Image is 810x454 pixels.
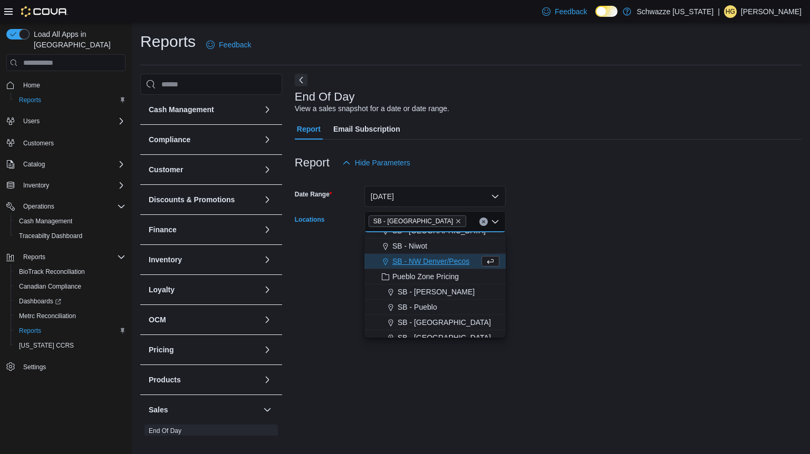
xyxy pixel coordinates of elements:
button: Sales [261,403,274,416]
button: Close list of options [491,218,499,226]
h3: Cash Management [149,104,214,115]
button: Reports [11,93,130,107]
button: Inventory [2,178,130,193]
span: Operations [23,202,54,211]
span: SB - [GEOGRAPHIC_DATA] [398,332,491,343]
a: Dashboards [11,294,130,309]
button: Remove SB - North Denver from selection in this group [455,218,461,224]
button: Clear input [479,218,488,226]
span: SB - Pueblo [398,302,437,312]
button: Reports [11,323,130,338]
h3: Pricing [149,344,173,355]
span: Metrc Reconciliation [19,312,76,320]
div: View a sales snapshot for a date or date range. [295,103,449,114]
button: Catalog [19,158,49,171]
span: Reports [19,96,41,104]
span: Reports [23,253,45,261]
a: Reports [15,324,45,337]
button: Pricing [149,344,259,355]
span: Canadian Compliance [19,282,81,291]
span: SB - North Denver [369,215,466,227]
button: SB - [GEOGRAPHIC_DATA] [364,315,506,330]
h3: Customer [149,164,183,175]
button: Products [261,373,274,386]
h3: Discounts & Promotions [149,194,235,205]
button: Products [149,374,259,385]
a: BioTrack Reconciliation [15,265,89,278]
span: Reports [19,327,41,335]
button: Compliance [149,134,259,145]
button: Users [19,115,44,127]
span: Inventory [23,181,49,190]
span: SB - NW Denver/Pecos [392,256,469,267]
button: Pueblo Zone Pricing [364,269,506,284]
span: Customers [23,139,54,147]
h1: Reports [140,31,196,52]
span: Report [297,119,321,140]
span: SB - [PERSON_NAME] [398,287,475,297]
button: Hide Parameters [338,152,414,173]
span: Users [23,117,40,125]
h3: Report [295,156,330,169]
a: Dashboards [15,295,65,308]
h3: End Of Day [295,91,355,103]
button: Customer [261,163,274,176]
span: Email Subscription [333,119,400,140]
button: Inventory [19,179,53,192]
span: Hide Parameters [355,157,410,168]
p: Schwazze [US_STATE] [637,5,713,18]
div: Hunter Grundman [724,5,737,18]
button: Sales [149,404,259,415]
button: Traceabilty Dashboard [11,229,130,243]
button: [DATE] [364,186,506,207]
a: Canadian Compliance [15,280,85,293]
button: Customers [2,135,130,150]
h3: Sales [149,404,168,415]
button: SB - [PERSON_NAME] [364,284,506,300]
a: Feedback [538,1,591,22]
span: SB - [GEOGRAPHIC_DATA] [398,317,491,328]
button: Reports [19,251,50,263]
span: Catalog [23,160,45,169]
p: [PERSON_NAME] [741,5,802,18]
button: OCM [261,313,274,326]
button: Customer [149,164,259,175]
span: BioTrack Reconciliation [15,265,126,278]
span: Pueblo Zone Pricing [392,271,459,282]
span: Feedback [219,40,251,50]
button: Operations [2,199,130,214]
img: Cova [21,6,68,17]
button: Next [295,74,307,86]
button: Canadian Compliance [11,279,130,294]
span: SB - [GEOGRAPHIC_DATA] [373,216,453,226]
button: Home [2,77,130,93]
span: Reports [15,324,126,337]
button: Reports [2,250,130,264]
a: Settings [19,361,50,373]
p: | [718,5,720,18]
span: Load All Apps in [GEOGRAPHIC_DATA] [30,29,126,50]
span: Cash Management [15,215,126,228]
a: Metrc Reconciliation [15,310,80,322]
a: Feedback [202,34,255,55]
a: Reports [15,94,45,106]
h3: Products [149,374,181,385]
button: Finance [261,223,274,236]
button: SB - Pueblo [364,300,506,315]
button: OCM [149,314,259,325]
label: Date Range [295,190,332,199]
span: SB - Niwot [392,241,427,251]
button: Operations [19,200,59,213]
span: Home [19,78,126,92]
button: Compliance [261,133,274,146]
button: Loyalty [149,284,259,295]
a: End Of Day [149,427,181,435]
span: Operations [19,200,126,213]
button: Cash Management [261,103,274,116]
span: Reports [15,94,126,106]
button: Finance [149,224,259,235]
span: Customers [19,136,126,149]
span: Catalog [19,158,126,171]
